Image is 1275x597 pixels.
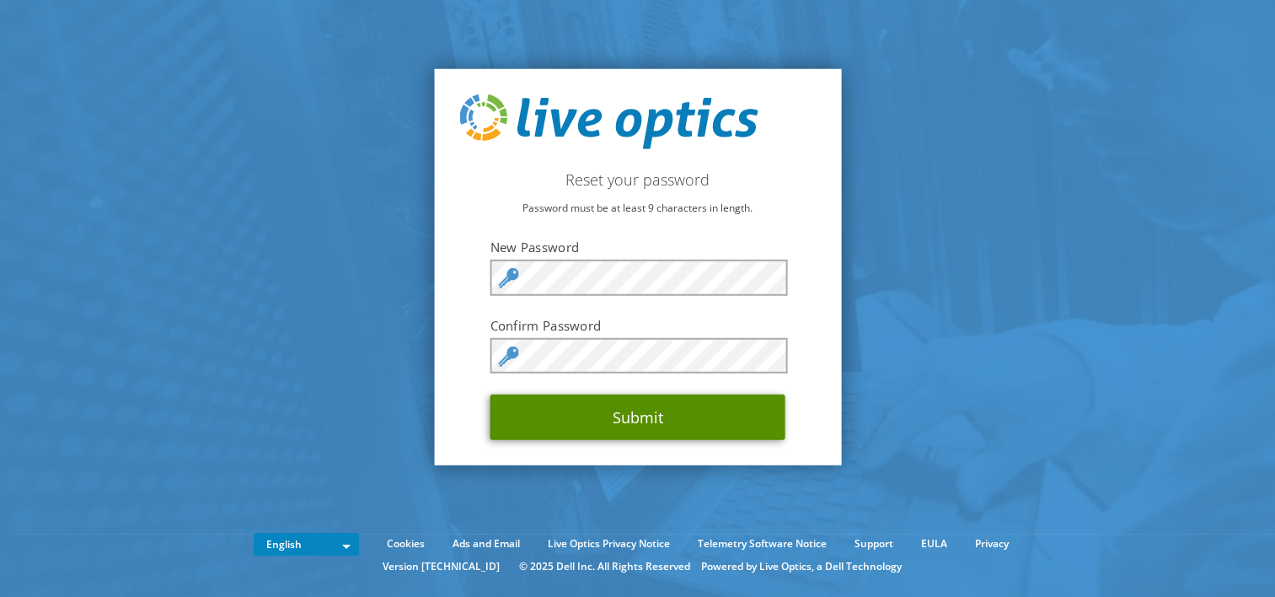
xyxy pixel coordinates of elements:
[374,535,437,553] a: Cookies
[374,557,508,576] li: Version [TECHNICAL_ID]
[490,316,785,333] label: Confirm Password
[459,170,816,189] h2: Reset your password
[440,535,533,553] a: Ads and Email
[842,535,906,553] a: Support
[962,535,1021,553] a: Privacy
[535,535,683,553] a: Live Optics Privacy Notice
[701,557,902,576] li: Powered by Live Optics, a Dell Technology
[908,535,960,553] a: EULA
[685,535,839,553] a: Telemetry Software Notice
[459,199,816,218] p: Password must be at least 9 characters in length.
[490,239,785,255] label: New Password
[459,94,758,149] img: live_optics_svg.svg
[490,395,785,440] button: Submit
[511,557,699,576] li: © 2025 Dell Inc. All Rights Reserved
